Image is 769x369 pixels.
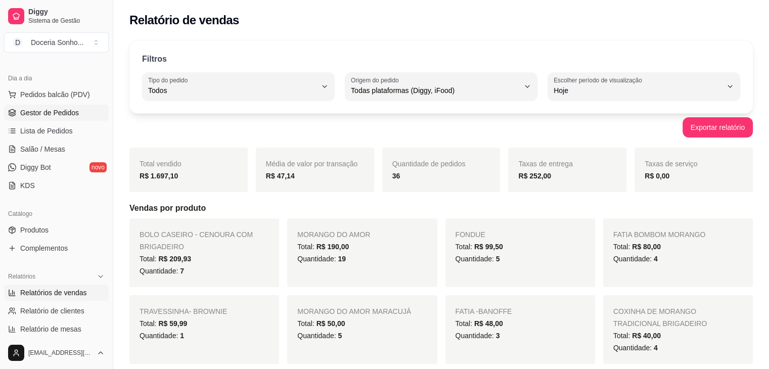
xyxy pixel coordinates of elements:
[148,76,191,84] label: Tipo do pedido
[456,332,500,340] span: Quantidade:
[645,172,669,180] strong: R$ 0,00
[338,332,342,340] span: 5
[4,123,109,139] a: Lista de Pedidos
[140,172,178,180] strong: R$ 1.697,10
[345,72,537,101] button: Origem do pedidoTodas plataformas (Diggy, iFood)
[548,72,740,101] button: Escolher período de visualizaçãoHoje
[20,144,65,154] span: Salão / Mesas
[142,72,335,101] button: Tipo do pedidoTodos
[351,76,402,84] label: Origem do pedido
[140,307,227,315] span: TRAVESSINHA- BROWNIE
[28,8,105,17] span: Diggy
[129,202,753,214] h5: Vendas por produto
[28,17,105,25] span: Sistema de Gestão
[518,160,572,168] span: Taxas de entrega
[554,85,722,96] span: Hoje
[4,4,109,28] a: DiggySistema de Gestão
[180,332,184,340] span: 1
[158,319,187,328] span: R$ 59,99
[20,243,68,253] span: Complementos
[496,332,500,340] span: 3
[297,307,411,315] span: MORANGO DO AMOR MARACUJÁ
[20,180,35,191] span: KDS
[456,307,512,315] span: FATIA -BANOFFE
[140,255,191,263] span: Total:
[4,222,109,238] a: Produtos
[456,319,503,328] span: Total:
[180,267,184,275] span: 7
[4,32,109,53] button: Select a team
[496,255,500,263] span: 5
[297,243,349,251] span: Total:
[140,267,184,275] span: Quantidade:
[613,332,661,340] span: Total:
[613,255,658,263] span: Quantidade:
[338,255,346,263] span: 19
[613,307,707,328] span: COXINHA DE MORANGO TRADICIONAL BRIGADEIRO
[474,319,503,328] span: R$ 48,00
[20,89,90,100] span: Pedidos balcão (PDV)
[129,12,239,28] h2: Relatório de vendas
[20,306,84,316] span: Relatório de clientes
[392,172,400,180] strong: 36
[142,53,167,65] p: Filtros
[297,230,370,239] span: MORANGO DO AMOR
[4,86,109,103] button: Pedidos balcão (PDV)
[20,162,51,172] span: Diggy Bot
[474,243,503,251] span: R$ 99,50
[654,344,658,352] span: 4
[140,332,184,340] span: Quantidade:
[316,319,345,328] span: R$ 50,00
[613,344,658,352] span: Quantidade:
[683,117,753,137] button: Exportar relatório
[297,255,346,263] span: Quantidade:
[4,105,109,121] a: Gestor de Pedidos
[4,341,109,365] button: [EMAIL_ADDRESS][DOMAIN_NAME]
[4,240,109,256] a: Complementos
[20,225,49,235] span: Produtos
[632,332,661,340] span: R$ 40,00
[148,85,316,96] span: Todos
[31,37,83,48] div: Doceria Sonho ...
[632,243,661,251] span: R$ 80,00
[158,255,191,263] span: R$ 209,93
[140,319,187,328] span: Total:
[140,160,182,168] span: Total vendido
[20,288,87,298] span: Relatórios de vendas
[316,243,349,251] span: R$ 190,00
[266,160,357,168] span: Média de valor por transação
[456,255,500,263] span: Quantidade:
[4,285,109,301] a: Relatórios de vendas
[456,230,485,239] span: FONDUE
[392,160,466,168] span: Quantidade de pedidos
[4,206,109,222] div: Catálogo
[4,159,109,175] a: Diggy Botnovo
[297,332,342,340] span: Quantidade:
[4,321,109,337] a: Relatório de mesas
[20,108,79,118] span: Gestor de Pedidos
[613,243,661,251] span: Total:
[13,37,23,48] span: D
[20,324,81,334] span: Relatório de mesas
[297,319,345,328] span: Total:
[518,172,551,180] strong: R$ 252,00
[613,230,706,239] span: FATIA BOMBOM MORANGO
[645,160,697,168] span: Taxas de serviço
[140,230,253,251] span: BOLO CASEIRO - CENOURA COM BRIGADEIRO
[28,349,93,357] span: [EMAIL_ADDRESS][DOMAIN_NAME]
[654,255,658,263] span: 4
[8,272,35,281] span: Relatórios
[4,70,109,86] div: Dia a dia
[266,172,295,180] strong: R$ 47,14
[20,126,73,136] span: Lista de Pedidos
[4,141,109,157] a: Salão / Mesas
[4,177,109,194] a: KDS
[554,76,645,84] label: Escolher período de visualização
[456,243,503,251] span: Total:
[4,303,109,319] a: Relatório de clientes
[351,85,519,96] span: Todas plataformas (Diggy, iFood)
